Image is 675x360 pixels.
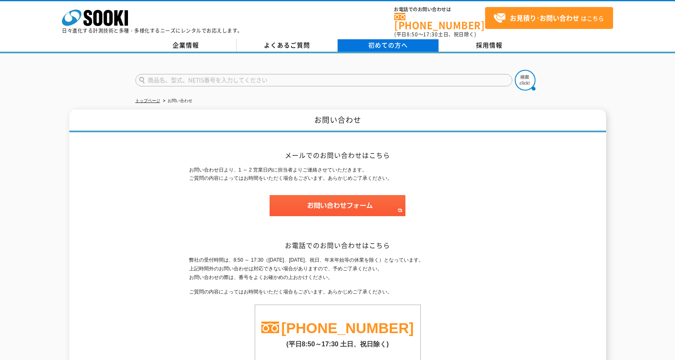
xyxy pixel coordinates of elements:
span: 8:50 [407,31,418,38]
img: btn_search.png [515,70,535,91]
a: よくあるご質問 [237,39,338,52]
a: トップページ [135,98,160,103]
p: お問い合わせ日より、1 ～ 2 営業日内に担当者よりご連絡させていただきます。 ご質問の内容によってはお時間をいただく場合もございます。あらかじめご了承ください。 [189,166,486,183]
p: 日々進化する計測技術と多種・多様化するニーズにレンタルでお応えします。 [62,28,243,33]
h1: お問い合わせ [69,110,606,132]
a: 採用情報 [439,39,540,52]
a: 初めての方へ [338,39,439,52]
img: お問い合わせフォーム [270,195,405,216]
input: 商品名、型式、NETIS番号を入力してください [135,74,512,86]
a: お見積り･お問い合わせはこちら [485,7,613,29]
span: 初めての方へ [368,41,408,50]
span: はこちら [493,12,604,24]
h2: メールでのお問い合わせはこちら [189,151,486,160]
span: お電話でのお問い合わせは [394,7,485,12]
span: (平日 ～ 土日、祝日除く) [394,31,476,38]
li: お問い合わせ [161,97,192,105]
p: 弊社の受付時間は、8:50 ～ 17:30（[DATE]、[DATE]、祝日、年末年始等の休業を除く）となっています。 上記時間外のお問い合わせは対応できない場合がありますので、予めご了承くださ... [189,256,486,281]
strong: お見積り･お問い合わせ [510,13,579,23]
p: ご質問の内容によってはお時間をいただく場合もございます。あらかじめご了承ください。 [189,288,486,296]
span: 17:30 [423,31,438,38]
p: (平日8:50～17:30 土日、祝日除く) [255,336,420,349]
a: お問い合わせフォーム [270,209,405,215]
a: 企業情報 [135,39,237,52]
h2: お電話でのお問い合わせはこちら [189,241,486,250]
a: [PHONE_NUMBER] [394,13,485,30]
a: [PHONE_NUMBER] [281,320,414,336]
